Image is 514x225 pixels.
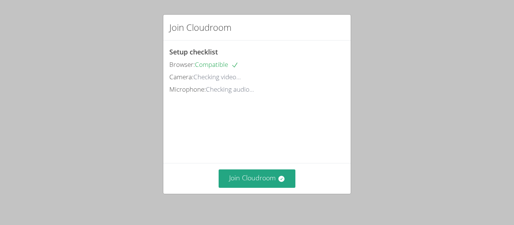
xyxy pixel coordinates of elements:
[169,47,218,56] span: Setup checklist
[219,169,296,188] button: Join Cloudroom
[169,21,231,34] h2: Join Cloudroom
[169,60,195,69] span: Browser:
[169,72,193,81] span: Camera:
[193,72,241,81] span: Checking video...
[206,85,254,94] span: Checking audio...
[169,85,206,94] span: Microphone:
[195,60,239,69] span: Compatible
